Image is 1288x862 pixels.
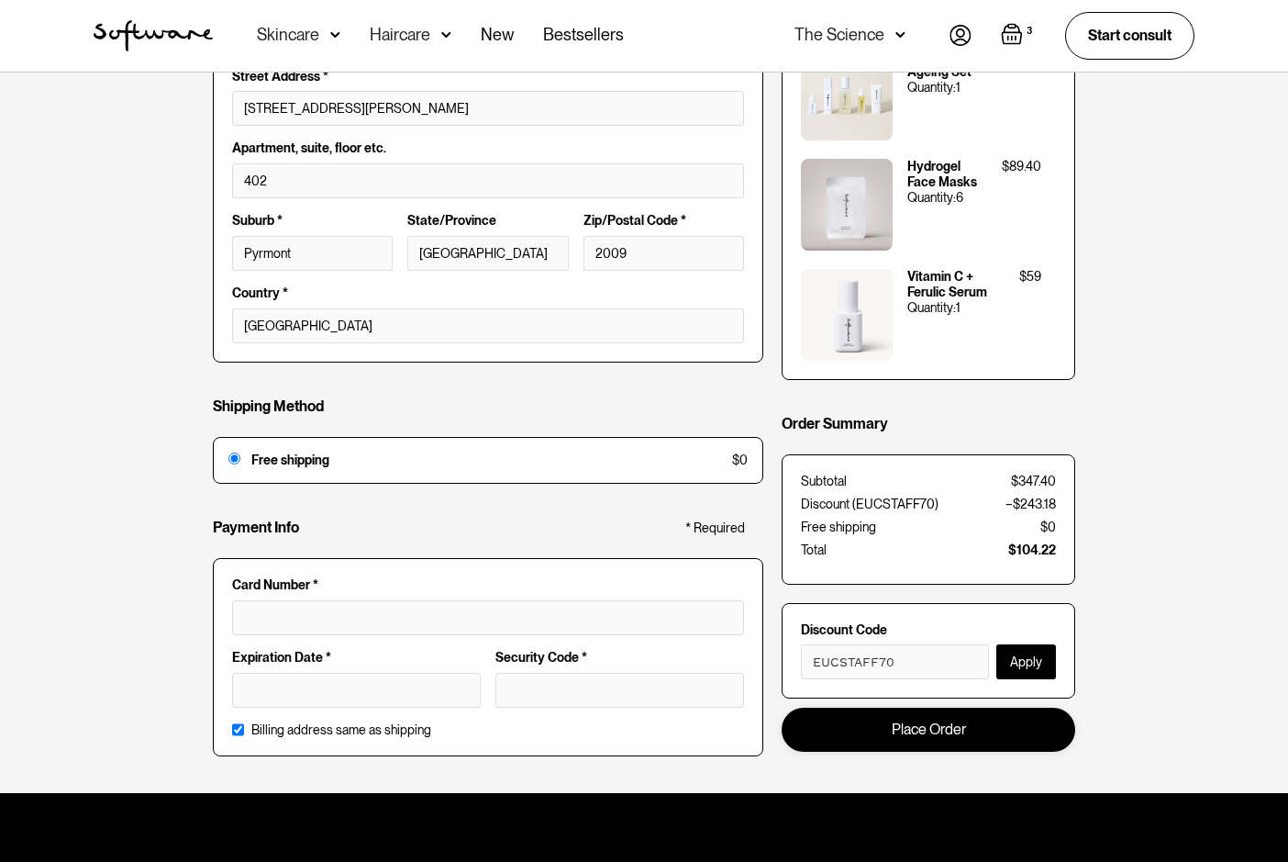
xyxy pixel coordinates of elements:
div: −$243.18 [1005,497,1056,512]
div: $89.40 [1002,159,1041,174]
div: $0 [1040,520,1056,535]
a: Open cart containing 3 items [1001,23,1036,49]
label: Zip/Postal Code * [583,213,744,229]
img: arrow down [441,26,451,44]
div: 1 [956,80,960,95]
div: 1 [956,300,960,316]
div: Subtotal [801,474,847,489]
div: Vitamin C + Ferulic Serum [907,269,1005,300]
div: 6 [956,190,963,206]
div: Total [801,543,827,558]
button: Apply Discount [996,644,1056,679]
div: Free shipping [251,453,721,468]
iframe: Secure expiration date input frame [244,681,469,697]
div: Skincare [257,26,319,44]
div: $104.22 [1008,543,1056,558]
label: Suburb * [232,213,393,229]
a: Start consult [1065,12,1194,59]
img: Software Logo [94,20,213,51]
div: $347.40 [1011,474,1056,489]
label: Country * [232,285,744,301]
input: Free shipping$0 [228,453,240,465]
div: Hydrogel Face Masks [907,159,987,190]
label: Expiration Date * [232,650,481,666]
img: arrow down [330,26,340,44]
input: Enter a location [232,91,744,126]
div: $59 [1019,269,1041,285]
label: Security Code * [495,650,744,666]
iframe: Secure card number input frame [244,609,732,624]
label: Billing address same as shipping [251,722,431,738]
label: Card Number * [232,577,744,593]
label: Apartment, suite, floor etc. [232,140,744,156]
img: arrow down [895,26,905,44]
a: Place Order [782,708,1075,751]
div: Quantity: [907,80,956,95]
label: Street Address * [232,69,744,84]
label: State/Province [407,213,568,229]
a: home [94,20,213,51]
div: Quantity: [907,190,956,206]
div: Free shipping [801,520,876,535]
div: $0 [732,453,748,468]
div: The Science [794,26,884,44]
h4: Order Summary [782,415,888,432]
div: Quantity: [907,300,956,316]
h4: Payment Info [213,519,299,536]
div: Discount (EUCSTAFF70) [801,497,938,512]
div: * Required [685,521,745,536]
div: 3 [1023,23,1036,39]
label: Discount Code [801,621,1056,637]
h4: Shipping Method [213,397,324,415]
iframe: Secure CVC input frame [507,681,732,697]
div: Haircare [370,26,430,44]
